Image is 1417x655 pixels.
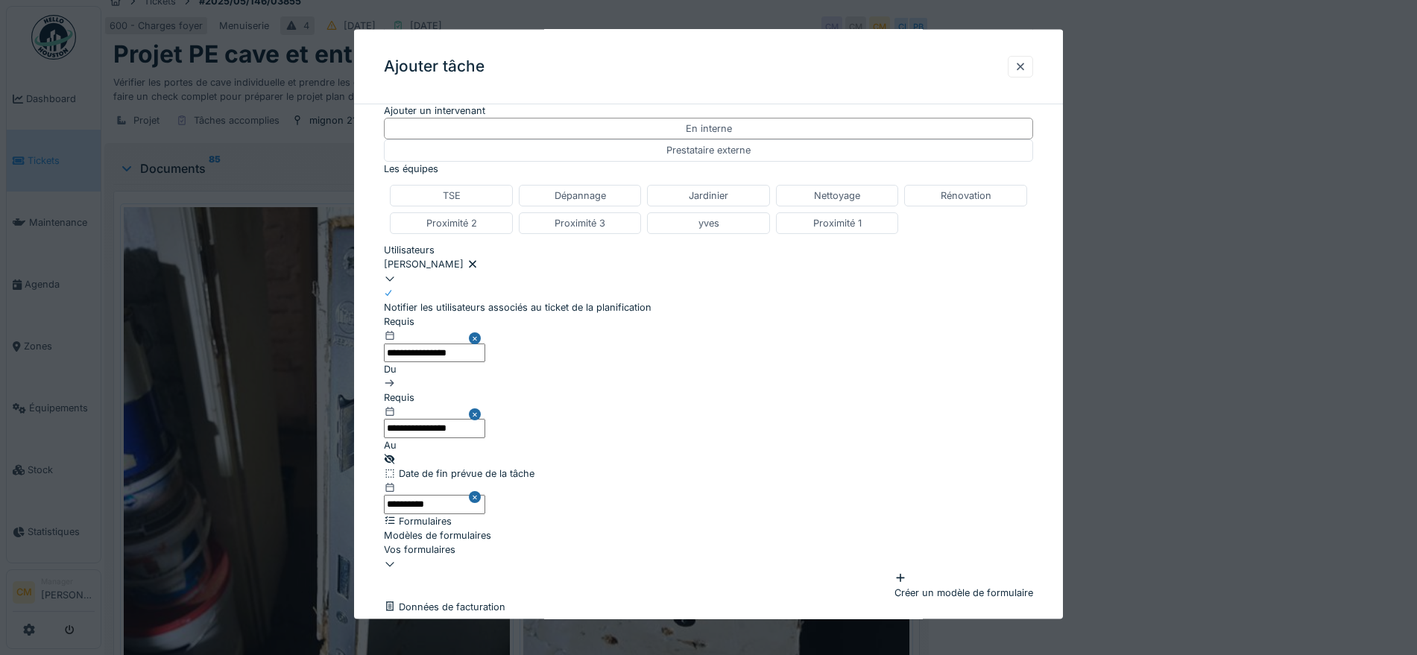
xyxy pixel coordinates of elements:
div: Requis [384,390,485,405]
div: Prestataire externe [666,143,751,157]
div: Données de facturation [384,599,1033,613]
div: Requis [384,314,485,329]
div: Proximité 3 [555,216,605,230]
div: Proximité 2 [426,216,477,230]
label: Les équipes [384,161,438,175]
div: Rénovation [941,188,991,202]
div: Formulaires [384,513,1033,528]
div: TSE [443,188,461,202]
label: Au [384,437,397,452]
div: [PERSON_NAME] [384,257,1033,271]
div: Créer un modèle de formulaire [894,571,1033,599]
button: Close [469,481,485,513]
label: Utilisateurs [384,243,435,257]
div: Proximité 1 [813,216,862,230]
label: Modèles de formulaires [384,528,491,542]
div: Vos formulaires [384,542,1033,556]
div: yves [698,216,719,230]
button: Close [469,314,485,362]
div: En interne [686,121,732,136]
label: Du [384,361,397,376]
div: Dépannage [555,188,606,202]
div: Notifier les utilisateurs associés au ticket de la planification [384,300,651,314]
h3: Ajouter tâche [384,57,485,76]
div: Nettoyage [814,188,860,202]
div: Date de fin prévue de la tâche [384,466,1033,481]
div: Jardinier [689,188,728,202]
button: Close [469,390,485,438]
